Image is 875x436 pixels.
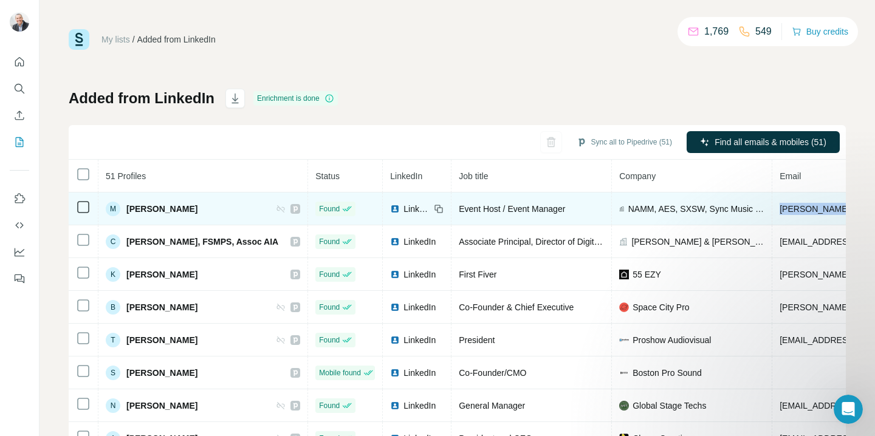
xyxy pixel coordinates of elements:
h1: Added from LinkedIn [69,89,214,108]
div: T [106,333,120,347]
div: N [106,398,120,413]
button: My lists [10,131,29,153]
span: Event Host / Event Manager [459,204,565,214]
span: Job title [459,171,488,181]
div: M [106,202,120,216]
span: President [459,335,495,345]
img: LinkedIn logo [390,204,400,214]
button: Enrich CSV [10,104,29,126]
p: 1,769 [704,24,729,39]
span: Associate Principal, Director of Digital Experience Design [459,237,674,247]
span: Global Stage Techs [633,400,706,412]
span: Co-Founder/CMO [459,368,526,378]
button: Quick start [10,51,29,73]
span: Mobile found [319,367,361,378]
span: Found [319,203,340,214]
img: LinkedIn logo [390,368,400,378]
span: LinkedIn [403,334,436,346]
button: Buy credits [792,23,848,40]
span: LinkedIn [403,301,436,313]
div: B [106,300,120,315]
div: S [106,366,120,380]
button: Search [10,78,29,100]
span: Company [619,171,656,181]
button: Use Surfe on LinkedIn [10,188,29,209]
a: My lists [101,35,130,44]
span: 51 Profiles [106,171,146,181]
span: Found [319,335,340,346]
img: LinkedIn logo [390,302,400,312]
span: Found [319,400,340,411]
div: C [106,234,120,249]
span: LinkedIn [403,400,436,412]
button: Use Surfe API [10,214,29,236]
span: Boston Pro Sound [633,367,702,379]
span: LinkedIn [390,171,422,181]
iframe: Intercom live chat [834,395,863,424]
span: Status [315,171,340,181]
img: company-logo [619,302,629,312]
span: Found [319,236,340,247]
p: 549 [755,24,772,39]
button: Find all emails & mobiles (51) [687,131,840,153]
span: Found [319,302,340,313]
button: Dashboard [10,241,29,263]
span: LinkedIn [403,236,436,248]
div: K [106,267,120,282]
span: LinkedIn [403,268,436,281]
span: NAMM, AES, SXSW, Sync Music Success, Sync Spotlight and More [628,203,765,215]
img: Avatar [10,12,29,32]
span: First Fiver [459,270,496,279]
span: LinkedIn [403,367,436,379]
img: Surfe Logo [69,29,89,50]
span: Space City Pro [633,301,689,313]
span: [PERSON_NAME] [126,268,197,281]
button: Sync all to Pipedrive (51) [568,133,681,151]
button: Feedback [10,268,29,290]
span: Proshow Audiovisual [633,334,711,346]
img: LinkedIn logo [390,335,400,345]
span: [PERSON_NAME] & [PERSON_NAME] [631,236,764,248]
img: company-logo [619,335,629,345]
span: Email [780,171,801,181]
span: Co-Founder & Chief Executive [459,302,574,312]
span: [PERSON_NAME] [126,400,197,412]
img: LinkedIn logo [390,270,400,279]
span: [PERSON_NAME] [126,203,197,215]
span: LinkedIn [403,203,430,215]
span: [PERSON_NAME] [126,301,197,313]
img: LinkedIn logo [390,237,400,247]
div: Added from LinkedIn [137,33,216,46]
div: Enrichment is done [253,91,338,106]
li: / [132,33,135,46]
span: [PERSON_NAME] [126,334,197,346]
img: company-logo [619,270,629,279]
span: Find all emails & mobiles (51) [715,136,826,148]
span: Found [319,269,340,280]
span: General Manager [459,401,525,410]
img: LinkedIn logo [390,401,400,410]
span: 55 EZY [633,268,661,281]
span: [PERSON_NAME] [126,367,197,379]
img: company-logo [619,368,629,378]
span: [PERSON_NAME], FSMPS, Assoc AIA [126,236,278,248]
img: company-logo [619,401,629,410]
